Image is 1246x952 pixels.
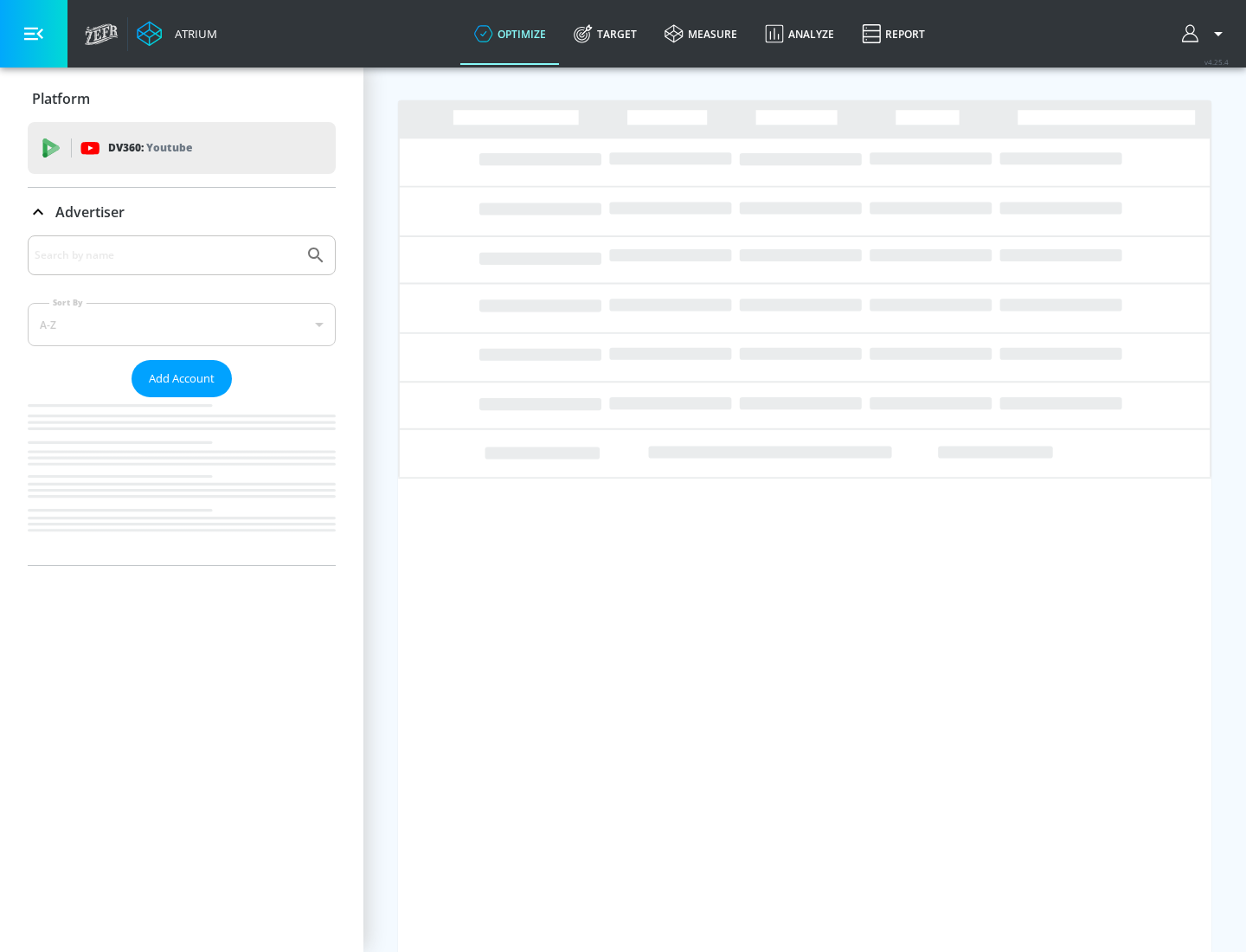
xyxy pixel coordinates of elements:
a: Target [560,3,651,65]
p: Advertiser [55,203,125,222]
nav: list of Advertiser [28,397,336,565]
div: Platform [28,74,336,123]
span: v 4.25.4 [1204,57,1229,67]
p: Platform [32,89,90,108]
div: Atrium [168,26,217,42]
label: Sort By [49,297,87,308]
input: Search by name [35,244,297,267]
a: Analyze [751,3,848,65]
p: Youtube [146,138,192,157]
a: measure [651,3,751,65]
p: DV360: [108,138,192,158]
div: DV360: Youtube [28,122,336,174]
a: Atrium [137,21,217,47]
button: Add Account [132,360,232,397]
span: Add Account [149,369,215,389]
a: optimize [460,3,560,65]
div: Advertiser [28,235,336,565]
a: Report [848,3,939,65]
div: Advertiser [28,188,336,236]
div: A-Z [28,303,336,346]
